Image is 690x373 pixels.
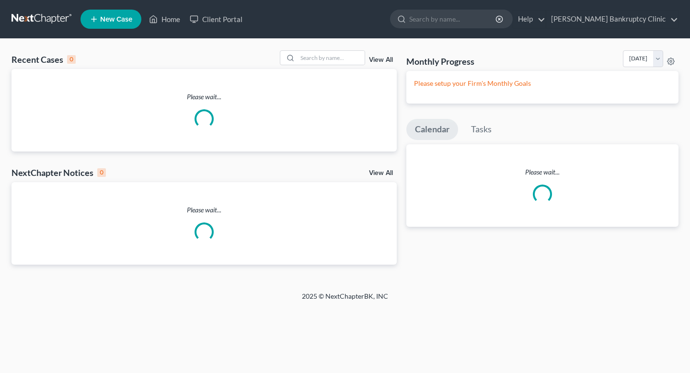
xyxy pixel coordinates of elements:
[369,170,393,176] a: View All
[406,56,474,67] h3: Monthly Progress
[11,92,397,102] p: Please wait...
[462,119,500,140] a: Tasks
[100,16,132,23] span: New Case
[72,291,618,309] div: 2025 © NextChapterBK, INC
[298,51,365,65] input: Search by name...
[11,54,76,65] div: Recent Cases
[409,10,497,28] input: Search by name...
[406,119,458,140] a: Calendar
[546,11,678,28] a: [PERSON_NAME] Bankruptcy Clinic
[11,167,106,178] div: NextChapter Notices
[414,79,671,88] p: Please setup your Firm's Monthly Goals
[513,11,545,28] a: Help
[144,11,185,28] a: Home
[406,167,678,177] p: Please wait...
[369,57,393,63] a: View All
[185,11,247,28] a: Client Portal
[67,55,76,64] div: 0
[11,205,397,215] p: Please wait...
[97,168,106,177] div: 0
